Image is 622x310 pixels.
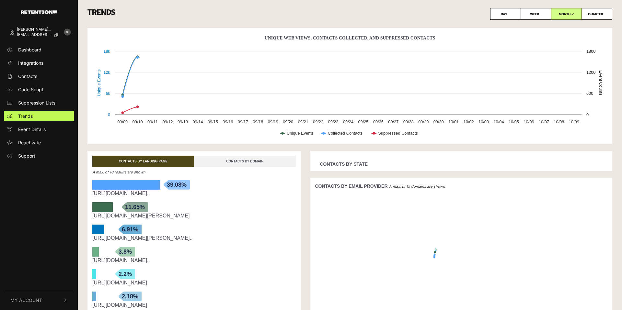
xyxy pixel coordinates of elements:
[554,119,564,124] text: 10/08
[223,119,233,124] text: 09/16
[403,119,414,124] text: 09/28
[4,58,74,68] a: Integrations
[108,112,110,117] text: 0
[494,119,504,124] text: 10/04
[509,119,519,124] text: 10/05
[208,119,218,124] text: 09/15
[92,302,147,308] a: [URL][DOMAIN_NAME]
[569,119,579,124] text: 10/09
[287,131,314,136] text: Unique Events
[92,301,296,309] div: https://enjoyer.com/
[265,36,435,40] text: Unique Web Views, Contacts Collected, And Suppressed Contacts
[92,33,607,143] svg: Unique Web Views, Contacts Collected, And Suppressed Contacts
[18,46,41,53] span: Dashboard
[582,8,612,20] label: QUARTER
[328,131,363,136] text: Collected Contacts
[4,150,74,161] a: Support
[115,247,135,257] span: 3.8%
[586,91,593,96] text: 600
[21,10,57,14] img: Retention.com
[119,225,142,234] span: 6.91%
[92,234,296,242] div: https://www.rifttv.com/breaking-charlie-kirk-shot-in-neck-at-utah-valley-university-q-a-campus-ev...
[4,97,74,108] a: Suppression Lists
[115,269,135,279] span: 2.2%
[551,8,582,20] label: MONTH
[119,292,142,301] span: 2.18%
[4,44,74,55] a: Dashboard
[132,119,143,124] text: 09/10
[4,137,74,148] a: Reactivate
[238,119,248,124] text: 09/17
[586,112,589,117] text: 0
[464,119,474,124] text: 10/02
[283,119,293,124] text: 09/20
[298,119,308,124] text: 09/21
[433,119,444,124] text: 09/30
[147,119,158,124] text: 09/11
[178,119,188,124] text: 09/13
[103,70,110,75] text: 12k
[521,8,551,20] label: WEEK
[4,71,74,82] a: Contacts
[4,111,74,121] a: Trends
[192,119,203,124] text: 09/14
[18,99,55,106] span: Suppression Lists
[320,161,368,167] strong: CONTACTS BY STATE
[92,213,190,218] a: [URL][DOMAIN_NAME][PERSON_NAME]
[92,235,192,241] a: [URL][DOMAIN_NAME][PERSON_NAME]..
[539,119,549,124] text: 10/07
[106,91,110,96] text: 6k
[389,184,445,189] em: A max. of 15 domains are shown
[586,49,595,54] text: 1800
[388,119,398,124] text: 09/27
[18,126,46,133] span: Event Details
[17,27,63,32] div: [PERSON_NAME]...
[92,280,147,285] a: [URL][DOMAIN_NAME]
[4,124,74,135] a: Event Details
[268,119,278,124] text: 09/19
[313,119,323,124] text: 09/22
[490,8,521,20] label: DAY
[87,8,612,20] h3: TRENDS
[92,156,194,167] a: CONTACTS BY LANDING PAGE
[378,131,418,136] text: Suppressed Contacts
[122,202,148,212] span: 11.65%
[18,86,43,93] span: Code Script
[373,119,384,124] text: 09/26
[92,257,296,264] div: https://www.rifttv.com/pregnant-woman-on-ventilator-after-tylenol-overdose-to-spite-trump/
[163,119,173,124] text: 09/12
[92,258,150,263] a: [URL][DOMAIN_NAME]..
[448,119,459,124] text: 10/01
[92,212,296,220] div: https://enjoyer.com/gordie-howe-bridge-biggest-boondoggle/
[10,297,42,304] span: My Account
[4,84,74,95] a: Code Script
[92,279,296,287] div: https://emetclassicalacademy.org/information-sessions/
[17,32,52,37] span: [EMAIL_ADDRESS][PERSON_NAME][DOMAIN_NAME]
[194,156,296,167] a: CONTACTS BY DOMAIN
[328,119,339,124] text: 09/23
[418,119,429,124] text: 09/29
[343,119,353,124] text: 09/24
[598,71,603,95] text: Event Counts
[253,119,263,124] text: 09/18
[315,183,388,189] strong: CONTACTS BY EMAIL PROVIDER
[117,119,128,124] text: 09/09
[4,24,61,42] a: [PERSON_NAME]... [EMAIL_ADDRESS][PERSON_NAME][DOMAIN_NAME]
[18,139,41,146] span: Reactivate
[478,119,489,124] text: 10/03
[18,60,43,66] span: Integrations
[4,290,74,310] button: My Account
[18,73,37,80] span: Contacts
[103,49,110,54] text: 18k
[524,119,534,124] text: 10/06
[18,152,35,159] span: Support
[164,180,190,190] span: 39.08%
[92,170,145,174] em: A max. of 10 results are shown
[97,69,101,96] text: Unique Events
[92,191,150,196] a: [URL][DOMAIN_NAME]..
[358,119,368,124] text: 09/25
[18,113,33,119] span: Trends
[92,190,296,197] div: https://enjoyer.com/sanctuary-cities-resoliutions-ice-detainers-illegal-immigration/
[586,70,595,75] text: 1200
